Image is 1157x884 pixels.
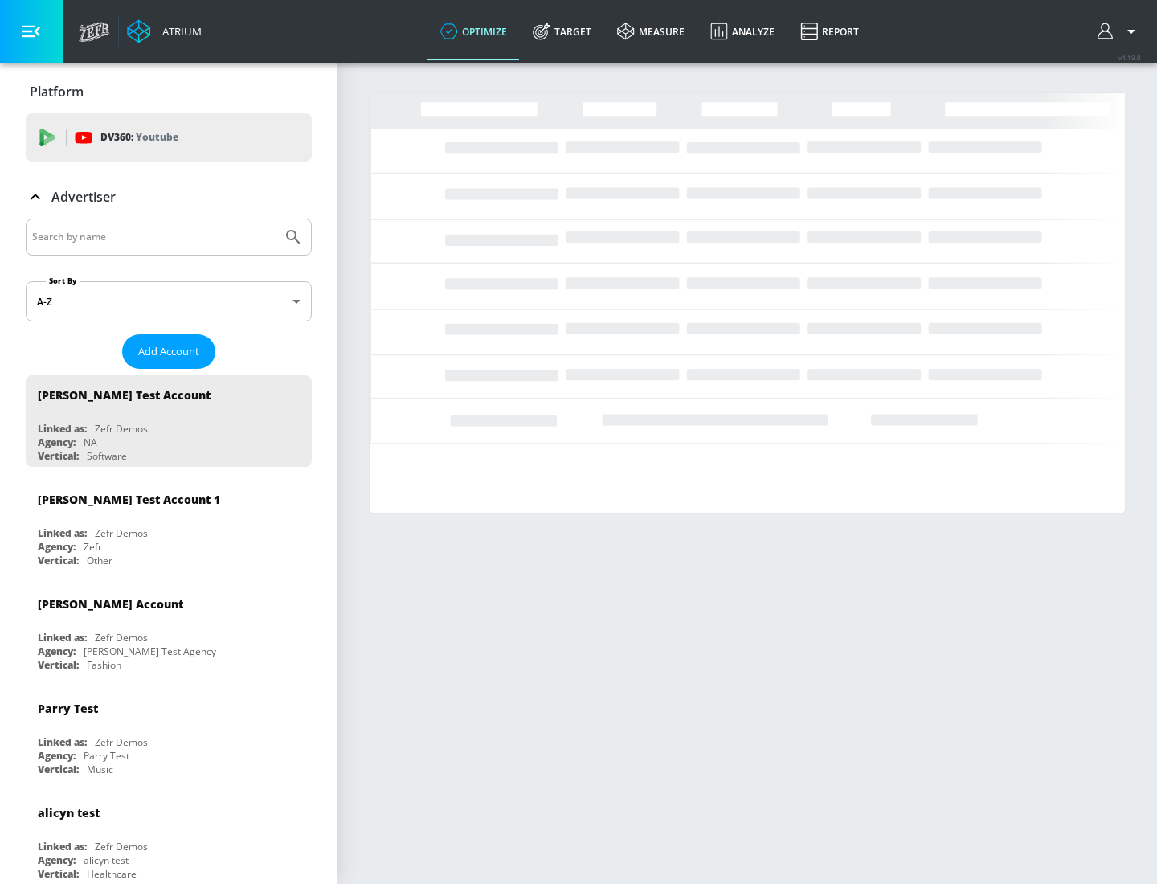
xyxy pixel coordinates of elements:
div: DV360: Youtube [26,113,312,162]
div: Platform [26,69,312,114]
div: [PERSON_NAME] Test Account 1Linked as:Zefr DemosAgency:ZefrVertical:Other [26,480,312,571]
span: v 4.19.0 [1118,53,1141,62]
div: Agency: [38,645,76,658]
div: Agency: [38,436,76,449]
div: [PERSON_NAME] Test AccountLinked as:Zefr DemosAgency:NAVertical:Software [26,375,312,467]
div: Agency: [38,749,76,763]
div: Parry Test [84,749,129,763]
div: Zefr Demos [95,526,148,540]
a: Target [520,2,604,60]
div: Vertical: [38,867,79,881]
div: Vertical: [38,554,79,567]
div: Vertical: [38,658,79,672]
div: Zefr Demos [95,422,148,436]
a: optimize [427,2,520,60]
div: Linked as: [38,840,87,853]
p: DV360: [100,129,178,146]
p: Advertiser [51,188,116,206]
div: Agency: [38,853,76,867]
div: Parry TestLinked as:Zefr DemosAgency:Parry TestVertical:Music [26,689,312,780]
div: A-Z [26,281,312,321]
div: Software [87,449,127,463]
a: Report [787,2,872,60]
div: Other [87,554,112,567]
div: [PERSON_NAME] AccountLinked as:Zefr DemosAgency:[PERSON_NAME] Test AgencyVertical:Fashion [26,584,312,676]
div: alicyn test [38,805,100,821]
div: NA [84,436,97,449]
div: Healthcare [87,867,137,881]
div: Linked as: [38,526,87,540]
a: measure [604,2,697,60]
div: Music [87,763,113,776]
a: Atrium [127,19,202,43]
div: Vertical: [38,449,79,463]
div: Linked as: [38,735,87,749]
p: Youtube [136,129,178,145]
span: Add Account [138,342,199,361]
label: Sort By [46,276,80,286]
div: Atrium [156,24,202,39]
a: Analyze [697,2,787,60]
div: [PERSON_NAME] Test Agency [84,645,216,658]
div: Zefr Demos [95,735,148,749]
div: Zefr [84,540,102,554]
div: [PERSON_NAME] Test Account 1 [38,492,220,507]
div: Linked as: [38,422,87,436]
div: [PERSON_NAME] Test Account [38,387,211,403]
div: Vertical: [38,763,79,776]
div: Fashion [87,658,121,672]
div: Agency: [38,540,76,554]
div: Zefr Demos [95,631,148,645]
div: Linked as: [38,631,87,645]
button: Add Account [122,334,215,369]
div: alicyn test [84,853,129,867]
p: Platform [30,83,84,100]
div: [PERSON_NAME] Account [38,596,183,612]
div: Advertiser [26,174,312,219]
div: Zefr Demos [95,840,148,853]
div: Parry Test [38,701,98,716]
input: Search by name [32,227,276,248]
